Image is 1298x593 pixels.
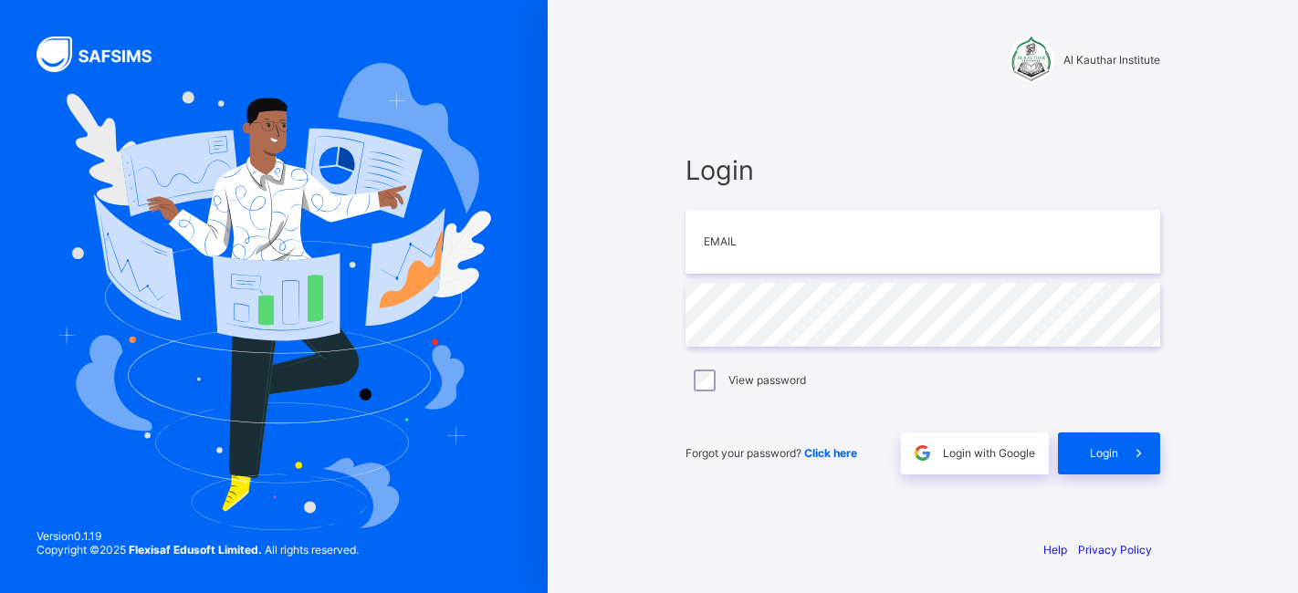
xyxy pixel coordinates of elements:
img: SAFSIMS Logo [37,36,173,72]
span: Login [1090,446,1118,460]
span: Login [686,154,1160,186]
span: Copyright © 2025 All rights reserved. [37,543,359,557]
a: Help [1043,543,1067,557]
strong: Flexisaf Edusoft Limited. [129,543,262,557]
span: Login with Google [943,446,1035,460]
img: google.396cfc9801f0270233282035f929180a.svg [912,442,933,463]
img: Hero Image [57,63,491,530]
span: Forgot your password? [686,446,857,460]
span: Al Kauthar Institute [1063,53,1160,67]
a: Click here [804,446,857,460]
label: View password [728,373,806,387]
a: Privacy Policy [1078,543,1152,557]
span: Version 0.1.19 [37,529,359,543]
